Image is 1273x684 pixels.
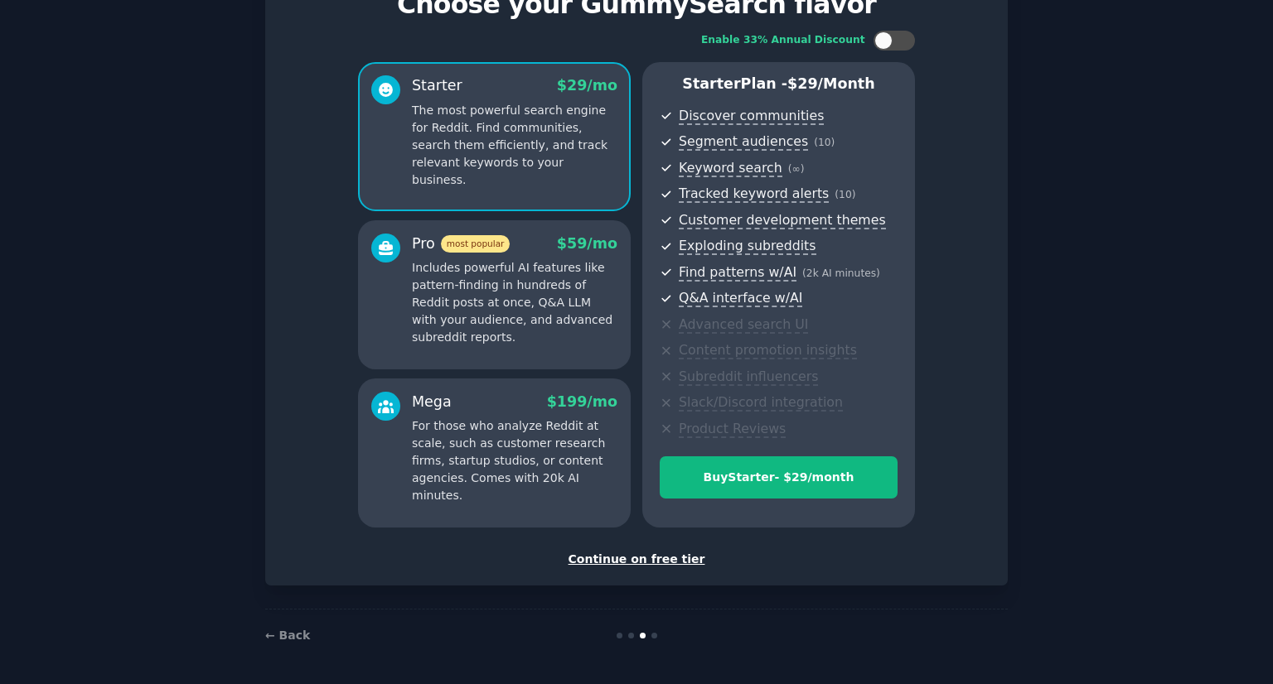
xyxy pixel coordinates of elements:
[679,368,818,386] span: Subreddit influencers
[557,77,617,94] span: $ 29 /mo
[679,394,843,412] span: Slack/Discord integration
[679,342,857,359] span: Content promotion insights
[679,133,808,151] span: Segment audiences
[679,421,786,438] span: Product Reviews
[441,235,511,253] span: most popular
[412,75,462,96] div: Starter
[679,238,816,255] span: Exploding subreddits
[265,629,310,642] a: ← Back
[557,235,617,252] span: $ 59 /mo
[283,551,990,568] div: Continue on free tier
[679,212,886,229] span: Customer development themes
[679,264,796,282] span: Find patterns w/AI
[679,290,802,307] span: Q&A interface w/AI
[787,75,875,92] span: $ 29 /month
[661,469,897,486] div: Buy Starter - $ 29 /month
[660,456,898,499] button: BuyStarter- $29/month
[679,316,808,334] span: Advanced search UI
[701,33,865,48] div: Enable 33% Annual Discount
[788,163,805,175] span: ( ∞ )
[679,108,824,125] span: Discover communities
[412,234,510,254] div: Pro
[679,160,782,177] span: Keyword search
[412,392,452,412] div: Mega
[412,417,617,504] p: For those who analyze Reddit at scale, such as customer research firms, startup studios, or conte...
[835,189,855,200] span: ( 10 )
[412,102,617,189] p: The most powerful search engine for Reddit. Find communities, search them efficiently, and track ...
[814,137,835,148] span: ( 10 )
[412,259,617,346] p: Includes powerful AI features like pattern-finding in hundreds of Reddit posts at once, Q&A LLM w...
[802,267,880,279] span: ( 2k AI minutes )
[547,393,617,410] span: $ 199 /mo
[679,185,829,203] span: Tracked keyword alerts
[660,74,898,94] p: Starter Plan -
